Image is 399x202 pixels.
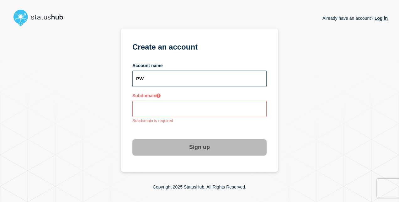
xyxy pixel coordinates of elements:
[132,93,161,98] span: Subdomain
[132,42,267,57] h1: Create an account
[153,184,246,189] p: Copyright 2025 StatusHub. All Rights Reserved.
[373,16,388,21] a: Log in
[11,8,71,28] img: StatusHub logo
[132,63,162,68] span: Account name
[132,118,267,123] p: Subdomain is required
[322,11,388,26] p: Already have an account?
[132,139,267,156] button: Sign up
